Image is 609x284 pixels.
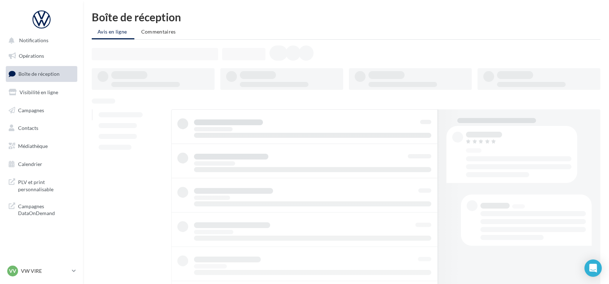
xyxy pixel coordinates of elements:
[4,48,79,64] a: Opérations
[21,267,69,275] p: VW VIRE
[4,66,79,82] a: Boîte de réception
[18,177,74,193] span: PLV et print personnalisable
[4,174,79,196] a: PLV et print personnalisable
[18,125,38,131] span: Contacts
[4,85,79,100] a: Visibilité en ligne
[18,161,42,167] span: Calendrier
[4,139,79,154] a: Médiathèque
[20,89,58,95] span: Visibilité en ligne
[92,12,600,22] div: Boîte de réception
[584,259,602,277] div: Open Intercom Messenger
[19,53,44,59] span: Opérations
[4,157,79,172] a: Calendrier
[141,29,176,35] span: Commentaires
[9,267,16,275] span: VV
[4,198,79,220] a: Campagnes DataOnDemand
[19,38,48,44] span: Notifications
[18,71,60,77] span: Boîte de réception
[4,103,79,118] a: Campagnes
[6,264,77,278] a: VV VW VIRE
[18,201,74,217] span: Campagnes DataOnDemand
[4,121,79,136] a: Contacts
[18,107,44,113] span: Campagnes
[18,143,48,149] span: Médiathèque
